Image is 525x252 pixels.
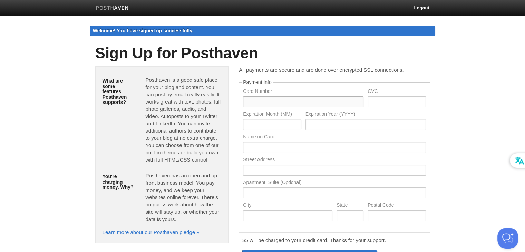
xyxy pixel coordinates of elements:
[145,76,221,163] p: Posthaven is a good safe place for your blog and content. You can post by email really easily. It...
[243,203,332,209] label: City
[242,236,426,244] p: $5 will be charged to your credit card. Thanks for your support.
[243,134,426,141] label: Name on Card
[243,180,426,186] label: Apartment, Suite (Optional)
[90,26,435,36] div: Welcome! You have signed up successfully.
[497,228,518,249] iframe: Help Scout Beacon - Open
[243,157,426,164] label: Street Address
[368,89,426,95] label: CVC
[103,78,135,105] h5: What are some features Posthaven supports?
[305,112,426,118] label: Expiration Year (YYYY)
[243,112,301,118] label: Expiration Month (MM)
[103,229,200,235] a: Learn more about our Posthaven pledge »
[242,80,273,85] legend: Payment Info
[243,89,363,95] label: Card Number
[103,174,135,190] h5: You're charging money. Why?
[368,203,426,209] label: Postal Code
[96,6,129,11] img: Posthaven-bar
[239,66,430,74] p: All payments are secure and are done over encrypted SSL connections.
[145,172,221,223] p: Posthaven has an open and up-front business model. You pay money, and we keep your websites onlin...
[95,45,430,61] h1: Sign Up for Posthaven
[337,203,363,209] label: State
